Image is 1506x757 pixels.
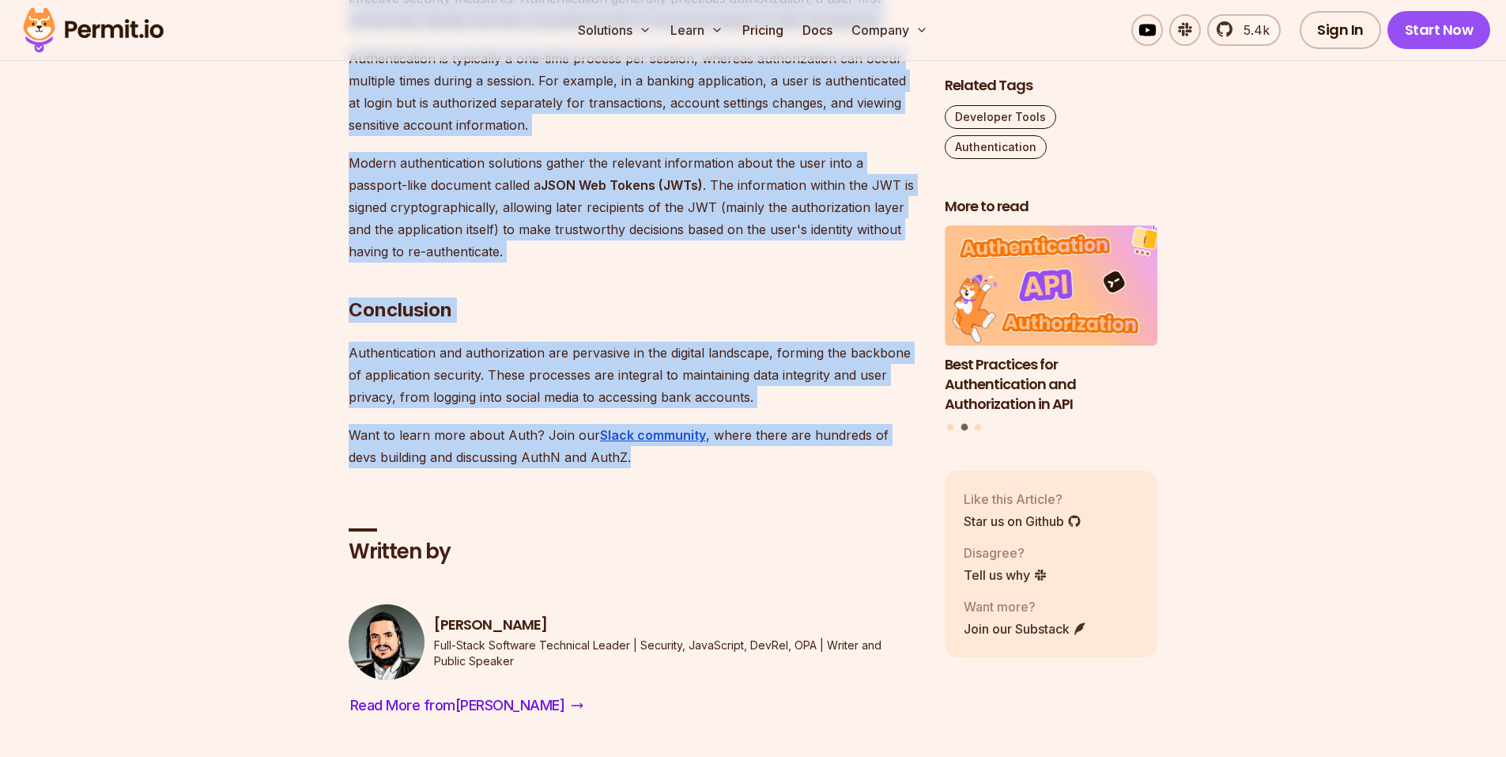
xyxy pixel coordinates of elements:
[1387,11,1491,49] a: Start Now
[945,226,1158,346] img: Best Practices for Authentication and Authorization in API
[964,597,1087,616] p: Want more?
[796,14,839,46] a: Docs
[16,3,171,57] img: Permit logo
[964,566,1047,585] a: Tell us why
[349,342,919,408] p: Authentication and authorization are pervasive in the digital landscape, forming the backbone of ...
[945,355,1158,414] h3: Best Practices for Authentication and Authorization in API
[349,152,919,263] p: Modern authentication solutions gather the relevant information about the user into a passport-li...
[845,14,934,46] button: Company
[349,604,425,680] img: Gabriel L. Manor
[961,424,968,431] button: Go to slide 2
[1300,11,1381,49] a: Sign In
[664,14,730,46] button: Learn
[964,543,1047,562] p: Disagree?
[350,695,565,717] span: Read More from [PERSON_NAME]
[945,197,1158,217] h2: More to read
[945,135,1047,159] a: Authentication
[1207,14,1281,46] a: 5.4k
[945,226,1158,433] div: Posts
[947,424,953,430] button: Go to slide 1
[1234,21,1270,40] span: 5.4k
[434,638,919,669] p: Full-Stack Software Technical Leader | Security, JavaScript, DevRel, OPA | Writer and Public Speaker
[349,47,919,136] p: Authentication is typically a one-time process per session, whereas authorization can occur multi...
[349,693,586,718] a: Read More from[PERSON_NAME]
[349,234,919,323] h2: Conclusion
[600,427,706,443] a: Slack community
[964,512,1081,531] a: Star us on Github
[945,76,1158,96] h2: Related Tags
[945,226,1158,414] li: 2 of 3
[964,490,1081,509] p: Like this Article?
[572,14,658,46] button: Solutions
[964,619,1087,638] a: Join our Substack
[945,105,1056,129] a: Developer Tools
[541,177,703,193] strong: JSON Web Tokens (JWTs)
[434,615,919,635] h3: [PERSON_NAME]
[945,226,1158,414] a: Best Practices for Authentication and Authorization in APIBest Practices for Authentication and A...
[349,538,919,566] h2: Written by
[736,14,790,46] a: Pricing
[349,424,919,468] p: Want to learn more about Auth? Join our , where there are hundreds of devs building and discussin...
[975,424,981,430] button: Go to slide 3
